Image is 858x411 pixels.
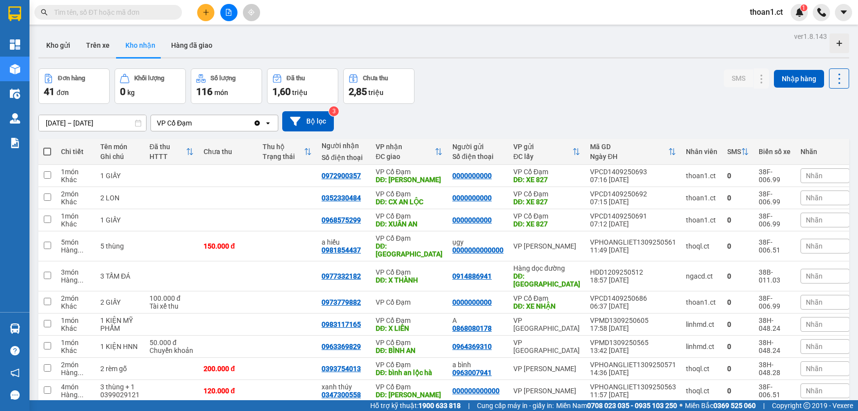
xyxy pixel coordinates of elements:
[452,387,500,395] div: 000000000000
[10,138,20,148] img: solution-icon
[78,33,118,57] button: Trên xe
[513,294,580,302] div: VP Cổ Đạm
[452,298,492,306] div: 0000000000
[193,118,194,128] input: Selected VP Cổ Đạm.
[590,198,676,206] div: 07:15 [DATE]
[806,365,823,373] span: Nhãn
[759,316,791,332] div: 38H-048.24
[513,264,580,272] div: Hàng dọc đường
[590,361,676,369] div: VPHOANGLIET1309250571
[513,242,580,250] div: VP [PERSON_NAME]
[376,212,443,220] div: VP Cổ Đạm
[220,4,237,21] button: file-add
[585,139,681,165] th: Toggle SortBy
[727,272,749,280] div: 0
[149,153,186,160] div: HTTT
[61,276,90,284] div: Hàng thông thường
[322,383,366,391] div: xanh thúy
[267,68,338,104] button: Đã thu1,60 triệu
[803,402,810,409] span: copyright
[10,113,20,124] img: warehouse-icon
[829,33,849,53] div: Tạo kho hàng mới
[513,387,580,395] div: VP [PERSON_NAME]
[590,143,668,151] div: Mã GD
[759,294,791,310] div: 38F-006.99
[806,343,823,350] span: Nhãn
[253,119,261,127] svg: Clear value
[800,148,850,156] div: Nhãn
[258,139,317,165] th: Toggle SortBy
[686,194,717,202] div: thoan1.ct
[203,9,209,16] span: plus
[78,276,84,284] span: ...
[795,8,804,17] img: icon-new-feature
[322,216,361,224] div: 0968575299
[452,172,492,180] div: 0000000000
[210,75,236,82] div: Số lượng
[322,246,361,254] div: 0981854437
[376,268,443,276] div: VP Cổ Đạm
[100,194,140,202] div: 2 LON
[349,86,367,97] span: 2,85
[513,176,580,184] div: DĐ: XE 827
[452,343,492,350] div: 0964369310
[61,302,90,310] div: Khác
[590,339,676,347] div: VPMD1309250565
[759,268,791,284] div: 38B-011.03
[590,391,676,399] div: 11:57 [DATE]
[376,143,435,151] div: VP nhận
[100,316,140,332] div: 1 KIỆN MỸ PHẨM
[727,172,749,180] div: 0
[322,172,361,180] div: 0972900357
[759,361,791,377] div: 38H-048.28
[263,153,304,160] div: Trạng thái
[727,194,749,202] div: 0
[10,390,20,400] span: message
[264,119,272,127] svg: open
[322,343,361,350] div: 0963369829
[680,404,682,408] span: ⚪️
[376,383,443,391] div: VP Cổ Đạm
[806,216,823,224] span: Nhãn
[100,298,140,306] div: 2 GIẤY
[100,365,140,373] div: 2 rèm gỗ
[452,194,492,202] div: 0000000000
[376,242,443,258] div: DĐ: xuân hải
[590,176,676,184] div: 07:16 [DATE]
[10,368,20,378] span: notification
[513,302,580,310] div: DĐ: XE NHẬN
[376,339,443,347] div: VP Cổ Đạm
[590,276,676,284] div: 18:57 [DATE]
[61,383,90,391] div: 4 món
[100,216,140,224] div: 1 GIẤY
[590,324,676,332] div: 17:58 [DATE]
[61,238,90,246] div: 5 món
[686,272,717,280] div: ngacd.ct
[727,387,749,395] div: 0
[722,139,754,165] th: Toggle SortBy
[61,361,90,369] div: 2 món
[590,383,676,391] div: VPHOANGLIET1309250563
[452,246,503,254] div: 0000000000000
[727,298,749,306] div: 0
[322,238,366,246] div: a hiếu
[78,369,84,377] span: ...
[452,361,503,369] div: a bình
[376,276,443,284] div: DĐ: X THÀNH
[835,4,852,21] button: caret-down
[452,238,503,246] div: ụgy
[163,33,220,57] button: Hàng đã giao
[590,168,676,176] div: VPCD1409250693
[686,242,717,250] div: thoql.ct
[243,4,260,21] button: aim
[686,298,717,306] div: thoan1.ct
[149,339,194,347] div: 50.000 đ
[61,220,90,228] div: Khác
[806,298,823,306] span: Nhãn
[376,220,443,228] div: DĐ: XUÂN AN
[817,8,826,17] img: phone-icon
[100,391,140,399] div: 0399029121
[292,89,307,96] span: triệu
[513,220,580,228] div: DĐ: XE 827
[204,242,253,250] div: 150.000 đ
